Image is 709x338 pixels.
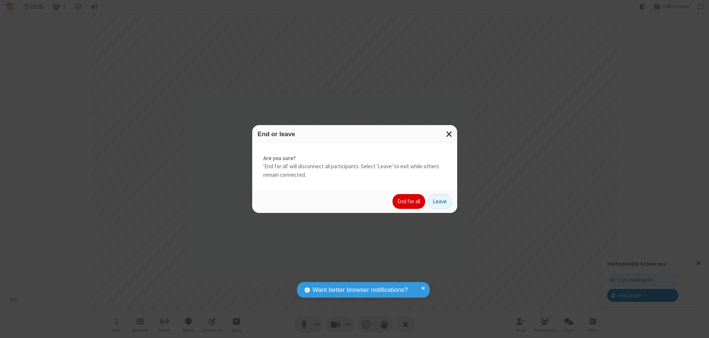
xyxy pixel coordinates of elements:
button: Close modal [442,125,457,143]
span: Want better browser notifications? [312,285,408,295]
strong: Are you sure? [263,154,446,163]
button: Leave [428,194,452,209]
h3: End or leave [258,131,452,138]
div: 'End for all' will disconnect all participants. Select 'Leave' to exit while others remain connec... [252,143,457,190]
button: End for all [393,194,425,209]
